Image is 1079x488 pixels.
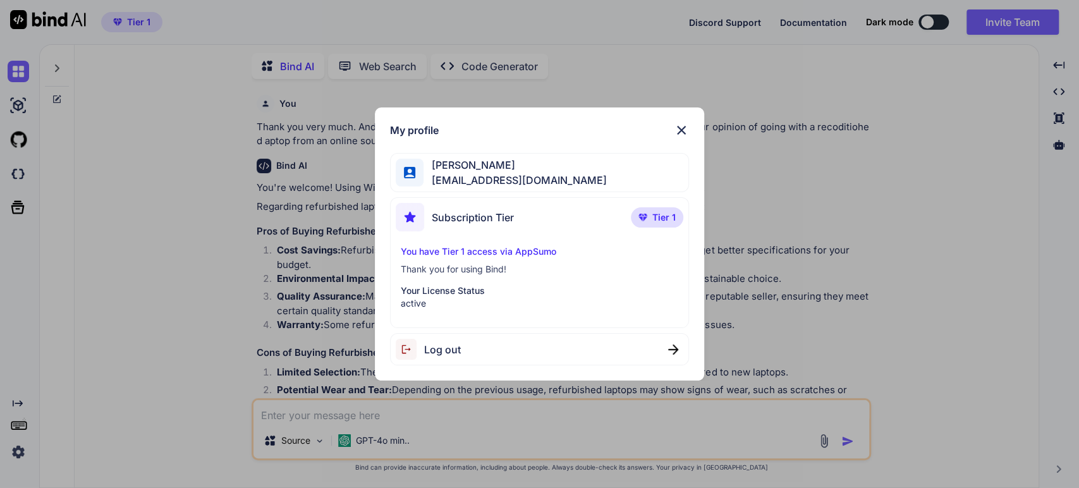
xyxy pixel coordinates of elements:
img: premium [638,214,647,221]
span: [PERSON_NAME] [424,157,606,173]
p: Thank you for using Bind! [401,263,679,276]
p: Your License Status [401,284,679,297]
span: Tier 1 [652,211,676,224]
span: Subscription Tier [432,210,514,225]
img: subscription [396,203,424,231]
p: active [401,297,679,310]
span: [EMAIL_ADDRESS][DOMAIN_NAME] [424,173,606,188]
img: logout [396,339,424,360]
p: You have Tier 1 access via AppSumo [401,245,679,258]
img: profile [404,167,416,179]
span: Log out [424,342,461,357]
img: close [674,123,689,138]
h1: My profile [390,123,439,138]
img: close [668,345,678,355]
